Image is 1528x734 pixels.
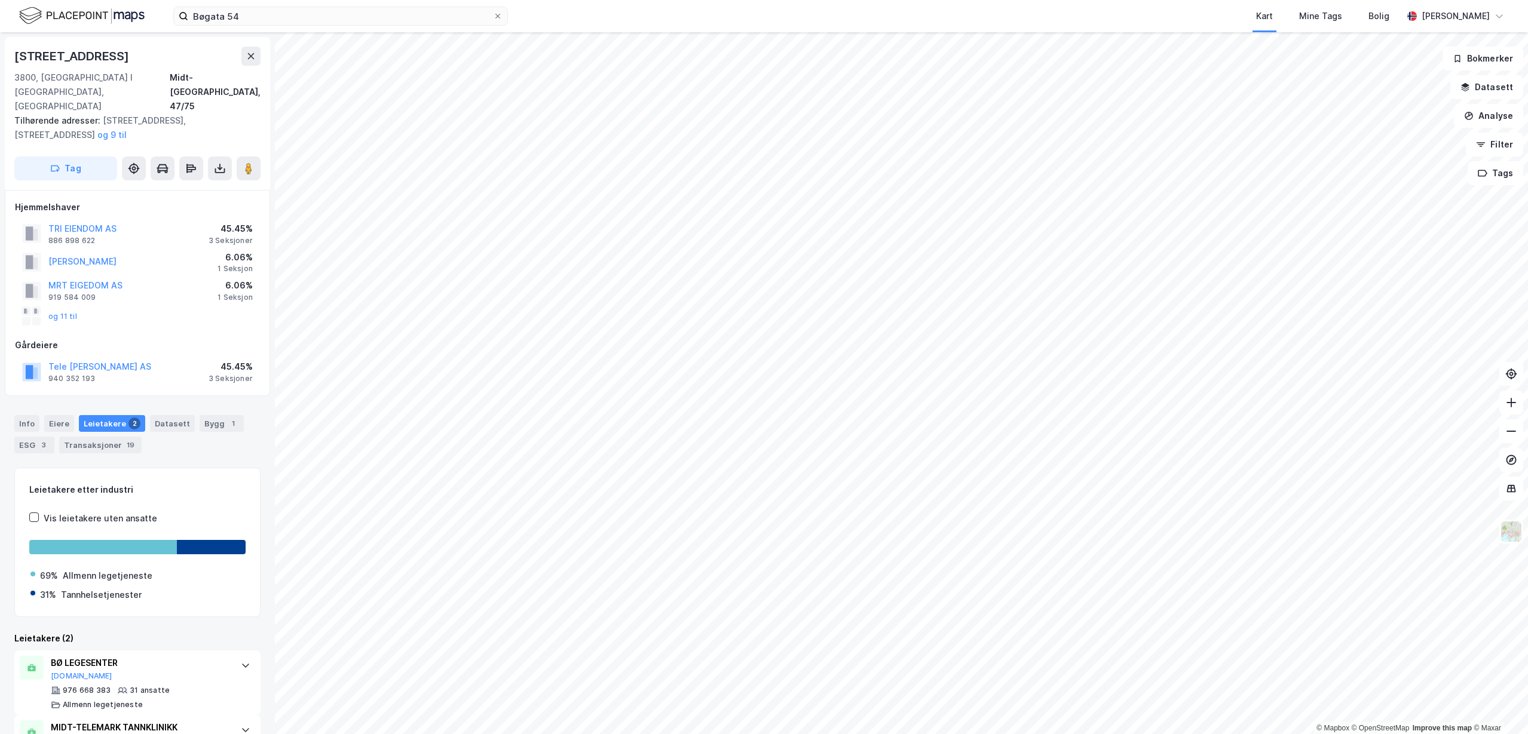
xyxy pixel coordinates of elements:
iframe: Chat Widget [1468,677,1528,734]
div: 3800, [GEOGRAPHIC_DATA] I [GEOGRAPHIC_DATA], [GEOGRAPHIC_DATA] [14,70,170,113]
button: Filter [1466,133,1523,156]
div: [STREET_ADDRESS], [STREET_ADDRESS] [14,113,251,142]
div: 886 898 622 [48,236,95,245]
div: Hjemmelshaver [15,200,260,214]
a: Mapbox [1316,724,1349,732]
a: OpenStreetMap [1352,724,1410,732]
div: 31 ansatte [130,686,170,695]
div: Tannhelsetjenester [61,588,142,602]
div: BØ LEGESENTER [51,656,229,670]
div: Leietakere (2) [14,631,261,646]
div: 2 [128,417,140,429]
input: Søk på adresse, matrikkel, gårdeiere, leietakere eller personer [188,7,493,25]
div: ESG [14,437,54,453]
div: 1 Seksjon [218,264,253,274]
img: logo.f888ab2527a4732fd821a326f86c7f29.svg [19,5,145,26]
div: Eiere [44,415,74,432]
div: Vis leietakere uten ansatte [44,511,157,526]
div: Kart [1256,9,1273,23]
div: Leietakere [79,415,145,432]
button: [DOMAIN_NAME] [51,671,112,681]
div: [PERSON_NAME] [1422,9,1490,23]
div: 3 [38,439,50,451]
img: Z [1500,520,1523,543]
div: 6.06% [218,278,253,293]
button: Tags [1468,161,1523,185]
div: [STREET_ADDRESS] [14,47,131,66]
div: 976 668 383 [63,686,111,695]
a: Improve this map [1413,724,1472,732]
button: Bokmerker [1443,47,1523,70]
div: Transaksjoner [59,437,142,453]
div: Leietakere etter industri [29,483,246,497]
div: Kontrollprogram for chat [1468,677,1528,734]
div: Gårdeiere [15,338,260,352]
div: 1 Seksjon [218,293,253,302]
div: 69% [40,569,58,583]
div: Info [14,415,39,432]
div: Datasett [150,415,195,432]
button: Datasett [1450,75,1523,99]
div: 31% [40,588,56,602]
div: 45.45% [209,222,253,236]
div: 1 [227,417,239,429]
div: Bolig [1368,9,1389,23]
div: Midt-[GEOGRAPHIC_DATA], 47/75 [170,70,261,113]
div: 3 Seksjoner [209,374,253,383]
div: Allmenn legetjeneste [63,700,143,710]
div: Bygg [200,415,244,432]
div: 6.06% [218,250,253,265]
div: 940 352 193 [48,374,95,383]
button: Tag [14,156,117,180]
div: 45.45% [209,360,253,374]
div: 19 [124,439,137,451]
button: Analyse [1454,104,1523,128]
div: 3 Seksjoner [209,236,253,245]
div: Allmenn legetjeneste [63,569,152,583]
span: Tilhørende adresser: [14,115,103,125]
div: Mine Tags [1299,9,1342,23]
div: 919 584 009 [48,293,96,302]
